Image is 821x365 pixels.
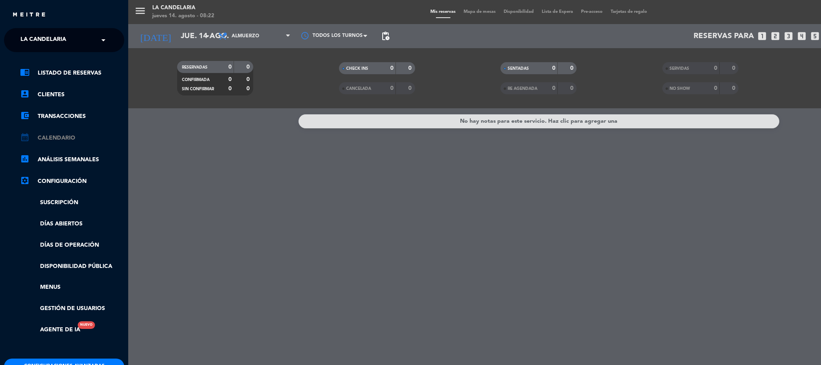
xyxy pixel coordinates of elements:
a: Disponibilidad pública [20,262,124,271]
i: chrome_reader_mode [20,67,30,77]
img: MEITRE [12,12,46,18]
a: Configuración [20,176,124,186]
a: Menus [20,283,124,292]
a: chrome_reader_modeListado de Reservas [20,68,124,78]
a: Días abiertos [20,219,124,229]
i: account_box [20,89,30,99]
a: Días de Operación [20,241,124,250]
div: Nuevo [78,321,95,329]
a: account_balance_walletTransacciones [20,112,124,121]
i: settings_applications [20,176,30,185]
i: assessment [20,154,30,164]
a: assessmentANÁLISIS SEMANALES [20,155,124,164]
a: account_boxClientes [20,90,124,99]
span: pending_actions [381,31,390,41]
i: calendar_month [20,132,30,142]
a: Agente de IANuevo [20,325,80,335]
i: account_balance_wallet [20,111,30,120]
span: LA CANDELARIA [20,32,66,49]
a: Gestión de usuarios [20,304,124,313]
a: calendar_monthCalendario [20,133,124,143]
a: Suscripción [20,198,124,207]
